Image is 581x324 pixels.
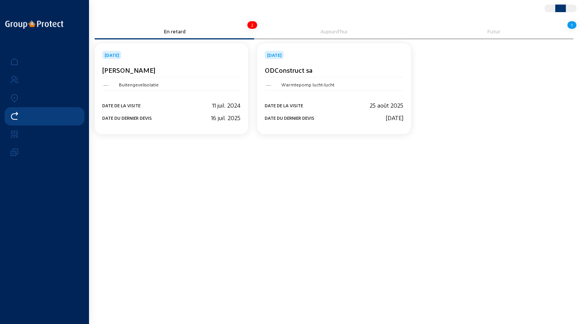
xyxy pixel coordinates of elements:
div: Aujourd'hui [259,28,408,34]
div: Date de la visite [102,103,141,108]
div: Date du dernier devis [102,115,152,121]
div: Date du dernier devis [265,115,314,121]
div: 16 juil. 2025 [211,114,241,121]
cam-card-title: ODConstruct sa [265,66,312,74]
div: 1 [567,19,576,31]
span: [DATE] [267,52,281,58]
span: Warmtepomp lucht-lucht [281,82,334,87]
div: Futur [419,28,568,34]
div: 11 juil. 2024 [212,102,241,109]
div: 25 août 2025 [370,102,403,109]
img: logo-oneline.png [5,20,63,29]
div: [DATE] [386,114,403,121]
img: Energy Protect HVAC [265,85,272,86]
cam-card-title: [PERSON_NAME] [102,66,155,74]
span: [DATE] [105,52,119,58]
span: Buitengevelisolatie [119,82,159,87]
div: 2 [247,19,257,31]
div: En retard [100,28,249,34]
img: Iso Protect [102,85,110,86]
div: Date de la visite [265,103,303,108]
